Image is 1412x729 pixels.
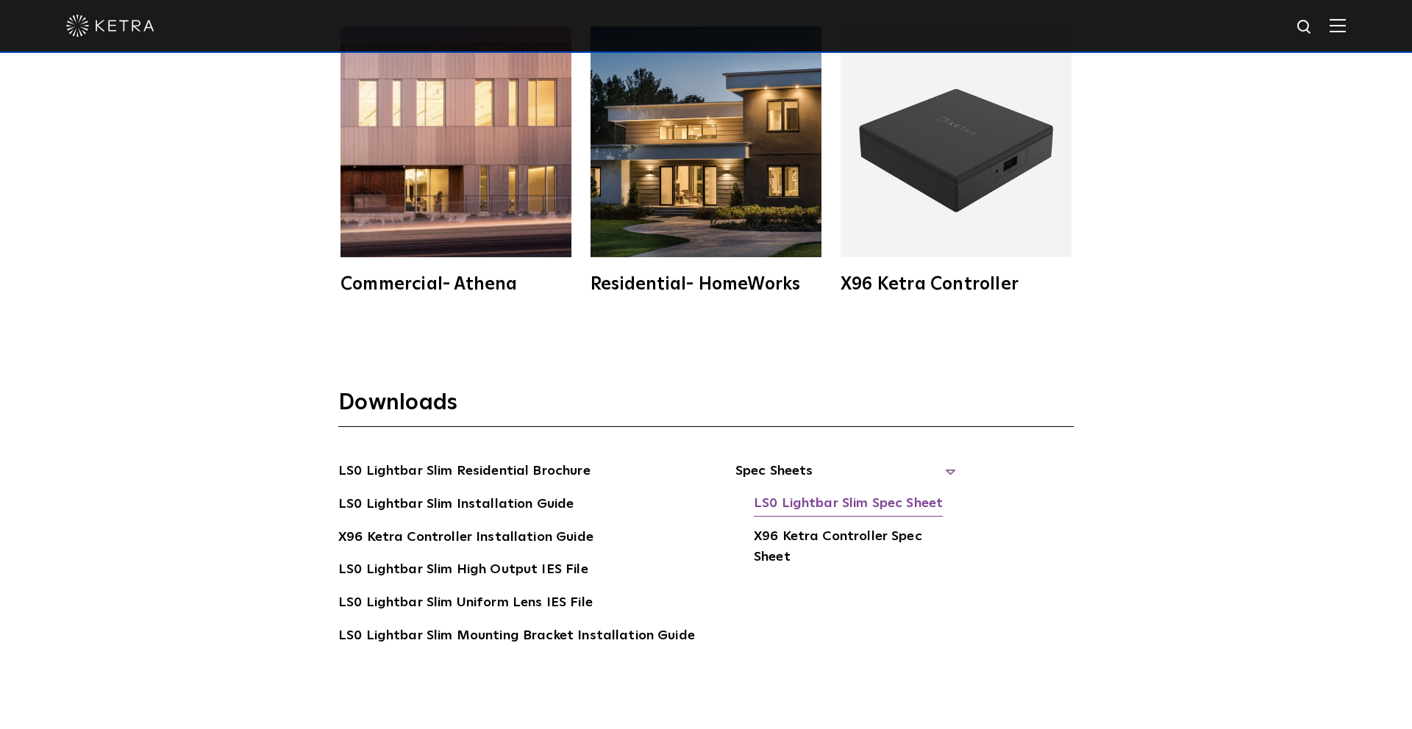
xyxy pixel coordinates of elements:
[340,26,571,257] img: athena-square
[591,26,821,257] img: homeworks_hero
[338,494,574,517] a: LS0 Lightbar Slim Installation Guide
[340,276,571,293] div: Commercial- Athena
[338,559,588,583] a: LS0 Lightbar Slim High Output IES File
[1330,18,1346,32] img: Hamburger%20Nav.svg
[588,26,824,293] a: Residential- HomeWorks
[338,26,574,293] a: Commercial- Athena
[591,276,821,293] div: Residential- HomeWorks
[66,15,154,37] img: ketra-logo-2019-white
[841,276,1072,293] div: X96 Ketra Controller
[754,493,943,517] a: LS0 Lightbar Slim Spec Sheet
[338,389,1074,427] h3: Downloads
[1296,18,1314,37] img: search icon
[338,527,593,550] a: X96 Ketra Controller Installation Guide
[838,26,1074,293] a: X96 Ketra Controller
[338,461,591,484] a: LS0 Lightbar Slim Residential Brochure
[735,461,956,493] span: Spec Sheets
[338,625,695,649] a: LS0 Lightbar Slim Mounting Bracket Installation Guide
[338,592,593,616] a: LS0 Lightbar Slim Uniform Lens IES File
[841,26,1072,257] img: X96_Controller
[754,526,956,571] a: X96 Ketra Controller Spec Sheet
